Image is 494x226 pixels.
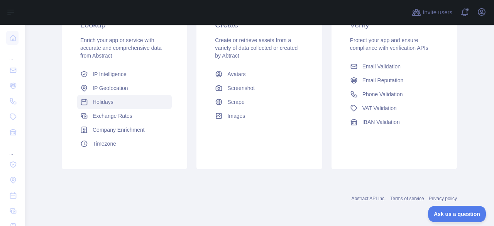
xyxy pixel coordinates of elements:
span: Invite users [423,8,452,17]
button: Invite users [410,6,454,19]
a: VAT Validation [347,101,442,115]
span: Email Validation [362,63,401,70]
span: Scrape [227,98,244,106]
a: Avatars [212,67,306,81]
a: Scrape [212,95,306,109]
span: Enrich your app or service with accurate and comprehensive data from Abstract [80,37,162,59]
a: Abstract API Inc. [352,196,386,201]
a: IBAN Validation [347,115,442,129]
a: IP Geolocation [77,81,172,95]
span: Timezone [93,140,116,148]
a: IP Intelligence [77,67,172,81]
a: Company Enrichment [77,123,172,137]
span: IBAN Validation [362,118,400,126]
h3: Verify [350,19,438,30]
span: Phone Validation [362,90,403,98]
span: Exchange Rates [93,112,132,120]
span: Create or retrieve assets from a variety of data collected or created by Abtract [215,37,298,59]
span: Company Enrichment [93,126,145,134]
span: Holidays [93,98,113,106]
span: Images [227,112,245,120]
span: Avatars [227,70,245,78]
a: Images [212,109,306,123]
a: Email Validation [347,59,442,73]
a: Holidays [77,95,172,109]
a: Terms of service [390,196,424,201]
h3: Lookup [80,19,169,30]
h3: Create [215,19,303,30]
a: Privacy policy [429,196,457,201]
a: Timezone [77,137,172,151]
a: Screenshot [212,81,306,95]
span: Protect your app and ensure compliance with verification APIs [350,37,428,51]
a: Exchange Rates [77,109,172,123]
span: VAT Validation [362,104,397,112]
iframe: Toggle Customer Support [428,206,486,222]
span: Screenshot [227,84,255,92]
span: IP Geolocation [93,84,128,92]
span: Email Reputation [362,76,404,84]
a: Phone Validation [347,87,442,101]
div: ... [6,141,19,156]
span: IP Intelligence [93,70,127,78]
a: Email Reputation [347,73,442,87]
div: ... [6,46,19,62]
